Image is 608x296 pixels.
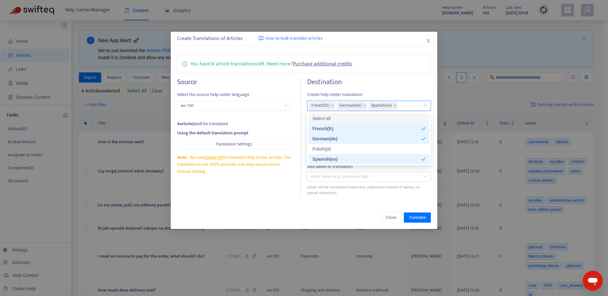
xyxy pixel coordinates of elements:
img: image-link [259,36,264,41]
p: You have 14 article translations left. Need more? [190,60,352,68]
span: Translate [409,214,426,221]
div: Labels will be normalized (lowercase, underscores instead of spaces, no special characters). [307,184,431,196]
div: Add labels to translation [307,163,431,170]
iframe: Przycisk umożliwiający otwarcie okna komunikatora [583,271,603,291]
span: Select the source help center language [177,91,291,98]
span: French ( fr ) [311,102,330,110]
span: close [363,104,366,108]
span: close [426,38,431,43]
span: How to bulk translate articles [265,35,323,42]
span: close [331,104,334,108]
span: Translation Settings [216,141,252,148]
div: Polish ( pl ) [312,145,426,152]
div: Select all [308,113,430,124]
div: Create Translations of Articles [177,35,431,43]
span: check [421,157,426,161]
div: Select all [312,115,426,122]
div: French ( fr ) [312,125,421,132]
div: Spanish ( es ) [312,156,421,163]
div: We use to translate Help Center articles. The translation is not 100% accurate and may require so... [177,154,291,175]
a: OpenAI API [203,154,224,161]
a: How to bulk translate articles [259,35,323,42]
button: Close [381,212,401,223]
button: Translation Settings [177,139,291,149]
h4: Source [177,78,291,86]
div: German ( de ) [312,135,421,142]
span: German ( de ) [339,102,362,110]
span: close [393,104,397,108]
div: Using the default translation prompt [177,130,291,137]
strong: 4 article(s) [177,120,196,127]
span: check [421,137,426,141]
span: en-150 [181,101,287,111]
span: Close [386,214,396,221]
h4: Destination [307,78,431,86]
span: check [421,126,426,131]
span: Spanish ( es ) [371,102,392,110]
div: will be translated [177,120,291,127]
span: Create help center translation [307,91,431,98]
span: Note: [177,154,187,161]
span: info-circle [182,60,187,66]
a: Purchase additional credits [293,60,352,68]
button: Close [425,37,432,44]
button: Translate [404,212,431,223]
